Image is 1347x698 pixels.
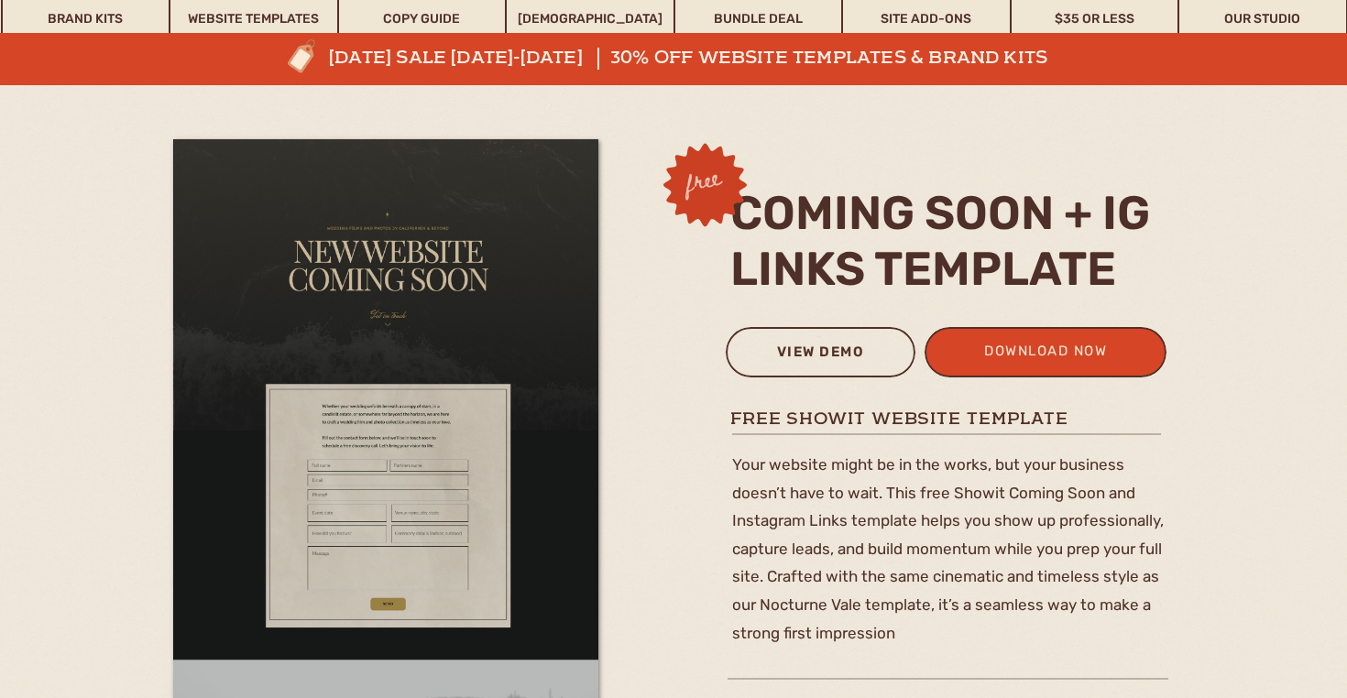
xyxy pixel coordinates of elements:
[738,340,903,370] a: view demo
[663,159,744,208] h3: free
[732,451,1168,660] p: Your website might be in the works, but your business doesn’t have to wait. This free Showit Comi...
[329,48,642,70] a: [DATE] sale [DATE]-[DATE]
[730,407,1166,430] h1: free showit website template
[610,48,1065,70] a: 30% off website templates & brand kits
[730,185,1173,295] h2: coming soon + ig links template
[956,339,1135,369] a: download now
